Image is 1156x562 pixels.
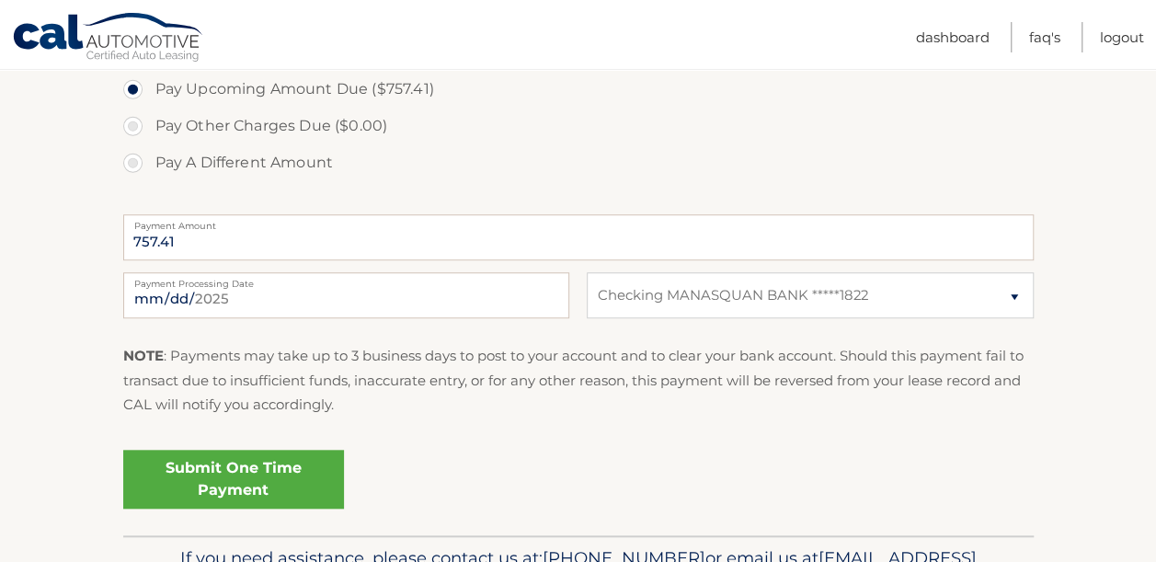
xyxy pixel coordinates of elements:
[916,22,990,52] a: Dashboard
[123,144,1034,181] label: Pay A Different Amount
[1100,22,1144,52] a: Logout
[12,12,205,65] a: Cal Automotive
[123,272,569,318] input: Payment Date
[123,344,1034,417] p: : Payments may take up to 3 business days to post to your account and to clear your bank account....
[123,450,344,509] a: Submit One Time Payment
[123,272,569,287] label: Payment Processing Date
[123,347,164,364] strong: NOTE
[123,214,1034,229] label: Payment Amount
[123,108,1034,144] label: Pay Other Charges Due ($0.00)
[123,214,1034,260] input: Payment Amount
[123,71,1034,108] label: Pay Upcoming Amount Due ($757.41)
[1029,22,1060,52] a: FAQ's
